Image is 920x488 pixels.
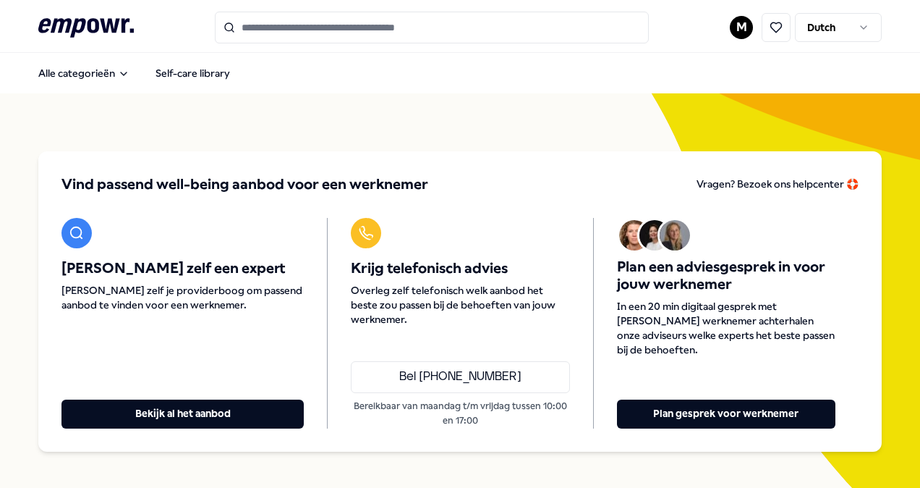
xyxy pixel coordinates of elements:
[144,59,242,88] a: Self-care library
[351,399,569,429] p: Bereikbaar van maandag t/m vrijdag tussen 10:00 en 17:00
[351,283,569,327] span: Overleg zelf telefonisch welk aanbod het beste zou passen bij de behoeften van jouw werknemer.
[61,400,304,429] button: Bekijk al het aanbod
[61,260,304,277] span: [PERSON_NAME] zelf een expert
[351,361,569,393] a: Bel [PHONE_NUMBER]
[730,16,753,39] button: M
[697,178,859,190] span: Vragen? Bezoek ons helpcenter 🛟
[351,260,569,277] span: Krijg telefonisch advies
[215,12,649,43] input: Search for products, categories or subcategories
[27,59,141,88] button: Alle categorieën
[617,258,835,293] span: Plan een adviesgesprek in voor jouw werknemer
[697,174,859,195] a: Vragen? Bezoek ons helpcenter 🛟
[617,400,835,429] button: Plan gesprek voor werknemer
[27,59,242,88] nav: Main
[61,283,304,312] span: [PERSON_NAME] zelf je providerboog om passend aanbod te vinden voor een werknemer.
[619,220,649,251] img: Avatar
[61,174,428,195] span: Vind passend well-being aanbod voor een werknemer
[617,299,835,357] span: In een 20 min digitaal gesprek met [PERSON_NAME] werknemer achterhalen onze adviseurs welke exper...
[660,220,690,251] img: Avatar
[639,220,670,251] img: Avatar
